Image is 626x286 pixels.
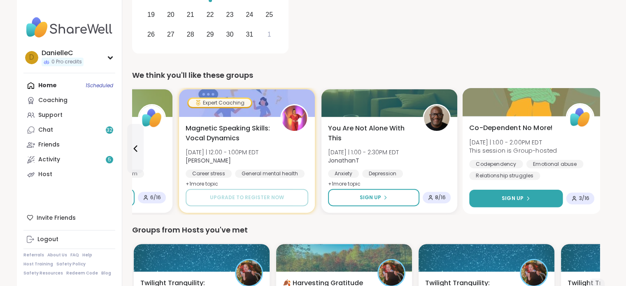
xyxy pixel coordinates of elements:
[235,170,305,178] div: General mental health
[23,13,115,42] img: ShareWell Nav Logo
[70,252,79,258] a: FAQ
[107,127,112,134] span: 32
[38,111,63,119] div: Support
[246,9,253,20] div: 24
[328,148,399,156] span: [DATE] | 1:00 - 2:30PM EDT
[23,210,115,225] div: Invite Friends
[502,195,524,202] span: Sign Up
[37,235,58,244] div: Logout
[379,260,404,286] img: Jasmine95
[424,105,449,131] img: JonathanT
[360,194,381,201] span: Sign Up
[226,9,234,20] div: 23
[142,6,160,23] div: Choose Sunday, October 19th, 2025
[150,194,161,201] span: 6 / 16
[201,6,219,23] div: Choose Wednesday, October 22nd, 2025
[38,126,53,134] div: Chat
[101,270,111,276] a: Blog
[132,224,600,236] div: Groups from Hosts you've met
[147,9,155,20] div: 19
[182,26,199,43] div: Choose Tuesday, October 28th, 2025
[182,6,199,23] div: Choose Tuesday, October 21st, 2025
[469,172,540,180] div: Relationship struggles
[241,6,258,23] div: Choose Friday, October 24th, 2025
[187,29,194,40] div: 28
[236,260,262,286] img: Jasmine95
[362,170,403,178] div: Depression
[139,105,165,131] img: ShareWell
[328,156,359,165] b: JonathanT
[47,252,67,258] a: About Us
[186,123,271,143] span: Magnetic Speaking Skills: Vocal Dynamics
[261,26,278,43] div: Choose Saturday, November 1st, 2025
[23,270,63,276] a: Safety Resources
[23,261,53,267] a: Host Training
[23,167,115,182] a: Host
[188,99,251,107] div: Expert Coaching
[328,170,359,178] div: Anxiety
[23,137,115,152] a: Friends
[167,29,175,40] div: 27
[147,29,155,40] div: 26
[142,26,160,43] div: Choose Sunday, October 26th, 2025
[579,195,589,202] span: 3 / 16
[469,146,557,155] span: This session is Group-hosted
[526,160,583,168] div: Emotional abuse
[186,189,308,206] button: Upgrade to register now
[246,29,253,40] div: 31
[469,160,523,168] div: Codependency
[469,190,563,207] button: Sign Up
[38,96,67,105] div: Coaching
[29,52,34,63] span: D
[261,6,278,23] div: Choose Saturday, October 25th, 2025
[23,252,44,258] a: Referrals
[66,270,98,276] a: Redeem Code
[82,252,92,258] a: Help
[162,6,179,23] div: Choose Monday, October 20th, 2025
[469,123,553,133] span: Co-Dependent No More!
[268,29,271,40] div: 1
[56,261,86,267] a: Safety Policy
[23,123,115,137] a: Chat32
[23,152,115,167] a: Activity5
[38,170,52,179] div: Host
[51,58,82,65] span: 0 Pro credits
[23,93,115,108] a: Coaching
[207,9,214,20] div: 22
[108,156,111,163] span: 5
[201,26,219,43] div: Choose Wednesday, October 29th, 2025
[265,9,273,20] div: 25
[469,138,557,146] span: [DATE] | 1:00 - 2:00PM EDT
[328,189,419,206] button: Sign Up
[132,70,600,81] div: We think you'll like these groups
[186,156,231,165] b: [PERSON_NAME]
[221,6,239,23] div: Choose Thursday, October 23rd, 2025
[435,194,446,201] span: 8 / 16
[23,232,115,247] a: Logout
[162,26,179,43] div: Choose Monday, October 27th, 2025
[38,156,60,164] div: Activity
[226,29,234,40] div: 30
[42,49,84,58] div: DanielleC
[221,26,239,43] div: Choose Thursday, October 30th, 2025
[207,29,214,40] div: 29
[167,9,175,20] div: 20
[521,260,547,286] img: Jasmine95
[328,123,414,143] span: You Are Not Alone With This
[38,141,60,149] div: Friends
[241,26,258,43] div: Choose Friday, October 31st, 2025
[567,105,593,130] img: ShareWell
[187,9,194,20] div: 21
[186,170,232,178] div: Career stress
[210,194,284,201] span: Upgrade to register now
[23,108,115,123] a: Support
[282,105,307,131] img: Lisa_LaCroix
[186,148,258,156] span: [DATE] | 12:00 - 1:00PM EDT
